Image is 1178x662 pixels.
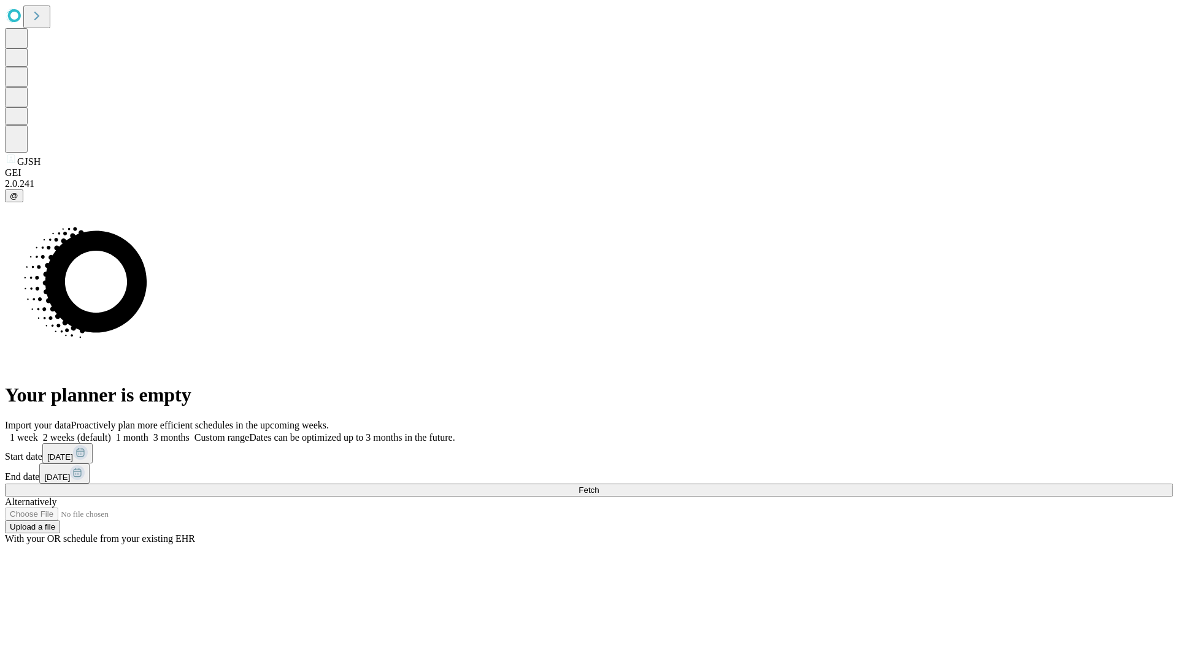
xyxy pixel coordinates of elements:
span: Fetch [579,485,599,495]
button: @ [5,189,23,202]
span: 3 months [153,432,190,443]
span: Proactively plan more efficient schedules in the upcoming weeks. [71,420,329,430]
div: End date [5,463,1173,484]
button: [DATE] [39,463,90,484]
button: [DATE] [42,443,93,463]
button: Upload a file [5,520,60,533]
div: GEI [5,167,1173,178]
span: 2 weeks (default) [43,432,111,443]
span: 1 month [116,432,148,443]
span: Dates can be optimized up to 3 months in the future. [249,432,455,443]
span: GJSH [17,156,40,167]
button: Fetch [5,484,1173,496]
span: Custom range [194,432,249,443]
h1: Your planner is empty [5,384,1173,406]
span: Alternatively [5,496,56,507]
div: Start date [5,443,1173,463]
span: [DATE] [47,452,73,462]
div: 2.0.241 [5,178,1173,189]
span: [DATE] [44,473,70,482]
span: With your OR schedule from your existing EHR [5,533,195,544]
span: @ [10,191,18,200]
span: 1 week [10,432,38,443]
span: Import your data [5,420,71,430]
